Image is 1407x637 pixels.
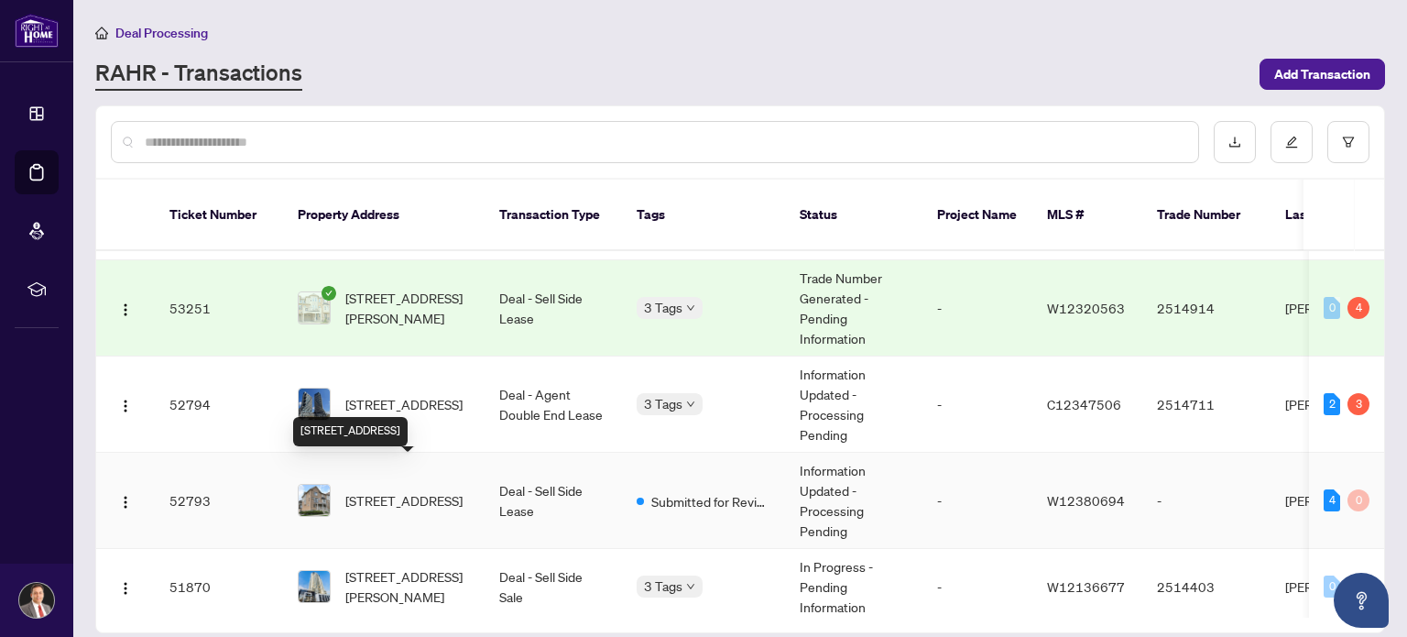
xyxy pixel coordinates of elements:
[111,293,140,323] button: Logo
[485,260,622,357] td: Deal - Sell Side Lease
[1142,260,1271,357] td: 2514914
[299,292,330,324] img: thumbnail-img
[1047,578,1125,595] span: W12136677
[155,549,283,625] td: 51870
[1342,136,1355,148] span: filter
[115,25,208,41] span: Deal Processing
[155,180,283,251] th: Ticket Number
[644,297,682,318] span: 3 Tags
[1142,453,1271,549] td: -
[686,303,695,313] span: down
[118,581,133,596] img: Logo
[118,399,133,413] img: Logo
[922,180,1032,251] th: Project Name
[95,58,302,91] a: RAHR - Transactions
[644,576,682,597] span: 3 Tags
[111,572,140,601] button: Logo
[1032,180,1142,251] th: MLS #
[111,390,140,419] button: Logo
[345,490,463,511] span: [STREET_ADDRESS]
[1271,121,1313,163] button: edit
[1047,492,1125,509] span: W12380694
[15,14,59,48] img: logo
[283,180,485,251] th: Property Address
[155,453,283,549] td: 52793
[485,180,622,251] th: Transaction Type
[485,549,622,625] td: Deal - Sell Side Sale
[1324,297,1340,319] div: 0
[155,260,283,357] td: 53251
[19,583,54,618] img: Profile Icon
[785,180,922,251] th: Status
[1274,60,1370,89] span: Add Transaction
[299,485,330,516] img: thumbnail-img
[299,389,330,420] img: thumbnail-img
[1214,121,1256,163] button: download
[644,393,682,414] span: 3 Tags
[922,549,1032,625] td: -
[345,394,463,414] span: [STREET_ADDRESS]
[111,486,140,515] button: Logo
[1347,297,1369,319] div: 4
[299,571,330,602] img: thumbnail-img
[622,180,785,251] th: Tags
[95,27,108,39] span: home
[1142,549,1271,625] td: 2514403
[345,566,470,607] span: [STREET_ADDRESS][PERSON_NAME]
[1228,136,1241,148] span: download
[922,453,1032,549] td: -
[1347,489,1369,511] div: 0
[785,453,922,549] td: Information Updated - Processing Pending
[922,357,1032,453] td: -
[485,357,622,453] td: Deal - Agent Double End Lease
[651,491,770,511] span: Submitted for Review
[1334,573,1389,628] button: Open asap
[293,417,408,446] div: [STREET_ADDRESS]
[1285,136,1298,148] span: edit
[1260,59,1385,90] button: Add Transaction
[485,453,622,549] td: Deal - Sell Side Lease
[1142,357,1271,453] td: 2514711
[1142,180,1271,251] th: Trade Number
[785,549,922,625] td: In Progress - Pending Information
[118,495,133,510] img: Logo
[1347,393,1369,415] div: 3
[1047,300,1125,316] span: W12320563
[1047,396,1121,412] span: C12347506
[785,357,922,453] td: Information Updated - Processing Pending
[1324,576,1340,598] div: 0
[686,400,695,409] span: down
[785,260,922,357] td: Trade Number Generated - Pending Information
[118,302,133,317] img: Logo
[922,260,1032,357] td: -
[1324,489,1340,511] div: 4
[1327,121,1369,163] button: filter
[155,357,283,453] td: 52794
[686,582,695,591] span: down
[1324,393,1340,415] div: 2
[345,288,470,328] span: [STREET_ADDRESS][PERSON_NAME]
[322,286,336,301] span: check-circle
